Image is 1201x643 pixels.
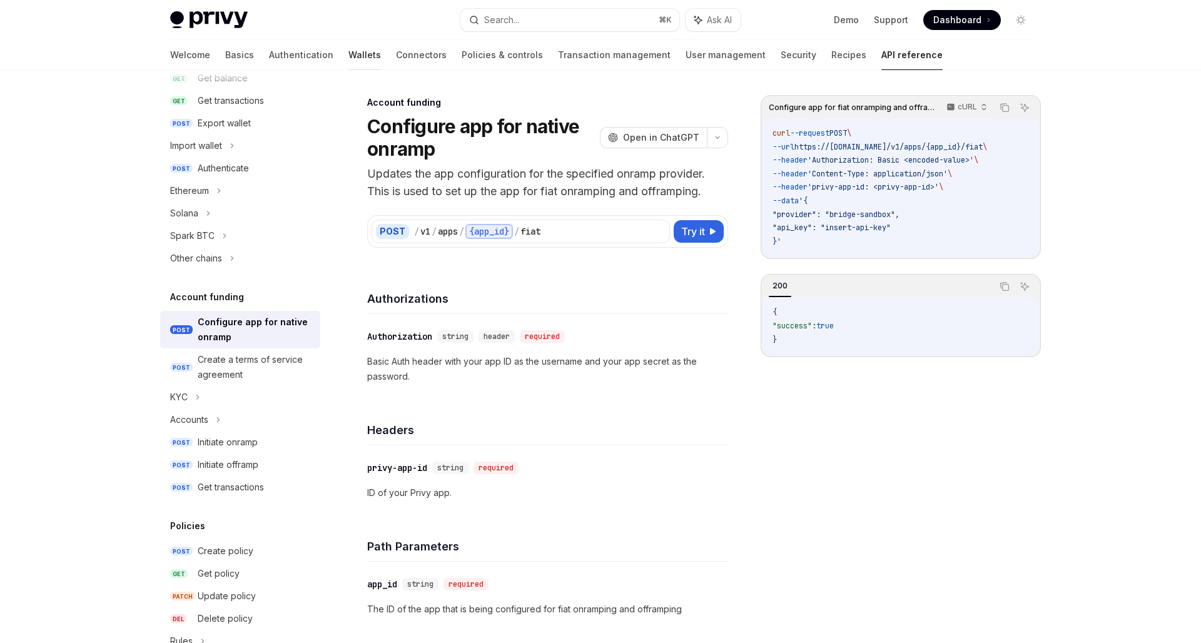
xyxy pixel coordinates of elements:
span: } [773,335,777,345]
span: --url [773,142,794,152]
div: Delete policy [198,611,253,626]
span: --data [773,196,799,206]
span: --header [773,182,808,192]
div: Get transactions [198,93,264,108]
span: curl [773,128,790,138]
span: GET [170,96,188,106]
div: Solana [170,206,198,221]
div: required [443,578,489,590]
div: Initiate onramp [198,435,258,450]
a: Dashboard [923,10,1001,30]
a: Recipes [831,40,866,70]
div: 200 [769,278,791,293]
h4: Authorizations [367,290,728,307]
span: \ [847,128,851,138]
div: required [520,330,565,343]
div: Authenticate [198,161,249,176]
div: / [514,225,519,238]
h5: Account funding [170,290,244,305]
div: required [474,462,519,474]
button: cURL [940,97,993,118]
h4: Headers [367,422,728,438]
div: Import wallet [170,138,222,153]
div: v1 [420,225,430,238]
h5: Policies [170,519,205,534]
span: --header [773,155,808,165]
span: POST [170,547,193,556]
div: Configure app for native onramp [198,315,313,345]
a: POSTInitiate offramp [160,453,320,476]
span: ⌘ K [659,15,672,25]
div: Export wallet [198,116,251,131]
span: --header [773,169,808,179]
button: Toggle dark mode [1011,10,1031,30]
div: {app_id} [465,224,513,239]
div: Ethereum [170,183,209,198]
a: Policies & controls [462,40,543,70]
span: Ask AI [707,14,732,26]
a: POSTExport wallet [160,112,320,134]
span: string [407,579,433,589]
div: app_id [367,578,397,590]
div: Authorization [367,330,432,343]
div: Search... [484,13,519,28]
a: Transaction management [558,40,671,70]
span: POST [170,438,193,447]
div: privy-app-id [367,462,427,474]
div: / [432,225,437,238]
div: Create a terms of service agreement [198,352,313,382]
span: 'Content-Type: application/json' [808,169,948,179]
div: Get transactions [198,480,264,495]
a: Authentication [269,40,333,70]
a: GETGet policy [160,562,320,585]
button: Ask AI [1016,99,1033,116]
div: Accounts [170,412,208,427]
button: Copy the contents from the code block [996,99,1013,116]
img: light logo [170,11,248,29]
button: Ask AI [1016,278,1033,295]
span: Try it [681,224,705,239]
a: Security [781,40,816,70]
span: \ [948,169,952,179]
a: POSTCreate policy [160,540,320,562]
a: POSTGet transactions [160,476,320,499]
div: Initiate offramp [198,457,258,472]
div: POST [376,224,409,239]
a: Connectors [396,40,447,70]
button: Try it [674,220,724,243]
div: Create policy [198,544,253,559]
div: KYC [170,390,188,405]
p: ID of your Privy app. [367,485,728,500]
p: The ID of the app that is being configured for fiat onramping and offramping [367,602,728,617]
span: PATCH [170,592,195,601]
span: POST [829,128,847,138]
button: Search...⌘K [460,9,679,31]
a: Welcome [170,40,210,70]
div: Other chains [170,251,222,266]
a: Wallets [348,40,381,70]
div: Spark BTC [170,228,215,243]
span: header [484,332,510,342]
a: PATCHUpdate policy [160,585,320,607]
div: / [414,225,419,238]
span: GET [170,569,188,579]
span: DEL [170,614,186,624]
span: }' [773,236,781,246]
span: "api_key": "insert-api-key" [773,223,891,233]
span: POST [170,483,193,492]
a: Basics [225,40,254,70]
span: '{ [799,196,808,206]
span: : [812,321,816,331]
span: Configure app for fiat onramping and offramping. [769,103,935,113]
a: POSTConfigure app for native onramp [160,311,320,348]
a: DELDelete policy [160,607,320,630]
a: GETGet transactions [160,89,320,112]
span: true [816,321,834,331]
a: User management [686,40,766,70]
a: POSTAuthenticate [160,157,320,180]
div: Get policy [198,566,240,581]
span: \ [983,142,987,152]
span: string [437,463,464,473]
span: \ [974,155,978,165]
a: API reference [881,40,943,70]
